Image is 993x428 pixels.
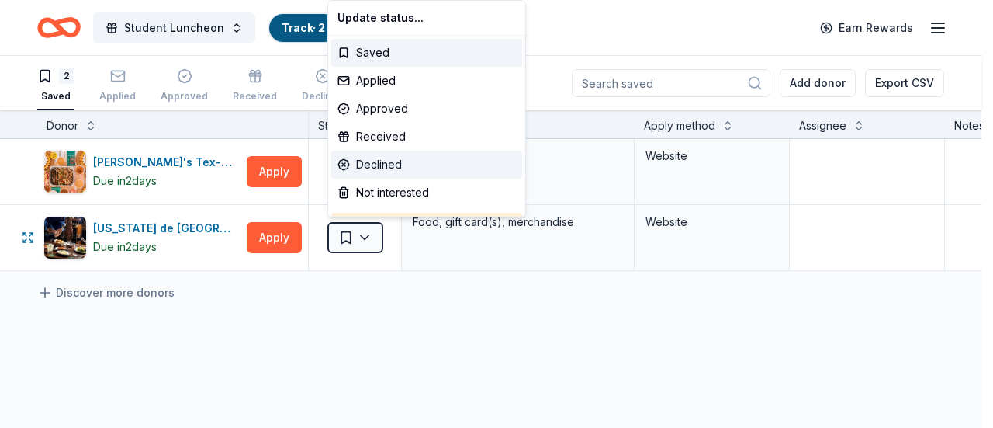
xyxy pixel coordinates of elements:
div: Declined [331,151,522,179]
div: Not interested [331,179,522,207]
div: Update status... [331,4,522,32]
div: Applied [331,67,522,95]
div: Approved [331,95,522,123]
div: Saved [331,39,522,67]
div: Received [331,123,522,151]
